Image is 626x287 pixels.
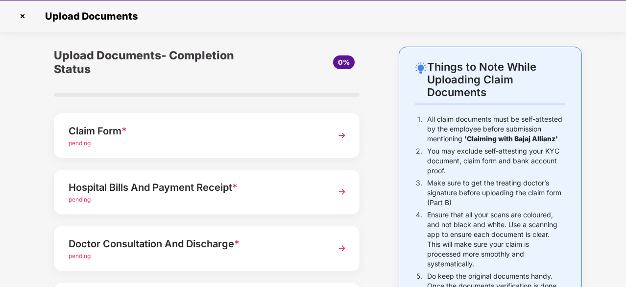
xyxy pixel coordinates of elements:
p: Ensure that all your scans are coloured, and not black and white. Use a scanning app to ensure ea... [427,210,565,269]
img: svg+xml;base64,PHN2ZyBpZD0iQ3Jvc3MtMzJ4MzIiIHhtbG5zPSJodHRwOi8vd3d3LnczLm9yZy8yMDAwL3N2ZyIgd2lkdG... [15,8,30,24]
div: Claim Form [69,123,322,139]
b: 'Claiming with Bajaj Allianz' [464,134,558,143]
p: 2. [416,146,422,176]
div: Hospital Bills And Payment Receipt [69,180,322,195]
p: Make sure to get the treating doctor’s signature before uploading the claim form (Part B) [427,178,565,208]
p: You may exclude self-attesting your KYC document, claim form and bank account proof. [427,146,565,176]
span: pending [69,139,91,147]
img: svg+xml;base64,PHN2ZyBpZD0iTmV4dCIgeG1sbnM9Imh0dHA6Ly93d3cudzMub3JnLzIwMDAvc3ZnIiB3aWR0aD0iMzYiIG... [333,183,351,201]
span: 0% [338,58,350,66]
span: pending [69,196,91,203]
div: Upload Documents- Completion Status [54,47,258,78]
img: svg+xml;base64,PHN2ZyBpZD0iTmV4dCIgeG1sbnM9Imh0dHA6Ly93d3cudzMub3JnLzIwMDAvc3ZnIiB3aWR0aD0iMzYiIG... [333,127,351,144]
p: 3. [416,178,422,208]
div: Things to Note While Uploading Claim Documents [427,60,565,99]
span: Upload Documents [35,10,143,22]
p: 1. [417,114,422,144]
p: All claim documents must be self-attested by the employee before submission mentioning [427,114,565,144]
div: Doctor Consultation And Discharge [69,236,322,252]
img: svg+xml;base64,PHN2ZyBpZD0iTmV4dCIgeG1sbnM9Imh0dHA6Ly93d3cudzMub3JnLzIwMDAvc3ZnIiB3aWR0aD0iMzYiIG... [333,239,351,257]
span: pending [69,252,91,260]
img: svg+xml;base64,PHN2ZyB4bWxucz0iaHR0cDovL3d3dy53My5vcmcvMjAwMC9zdmciIHdpZHRoPSIyNC4wOTMiIGhlaWdodD... [415,62,427,74]
p: 4. [416,210,422,269]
